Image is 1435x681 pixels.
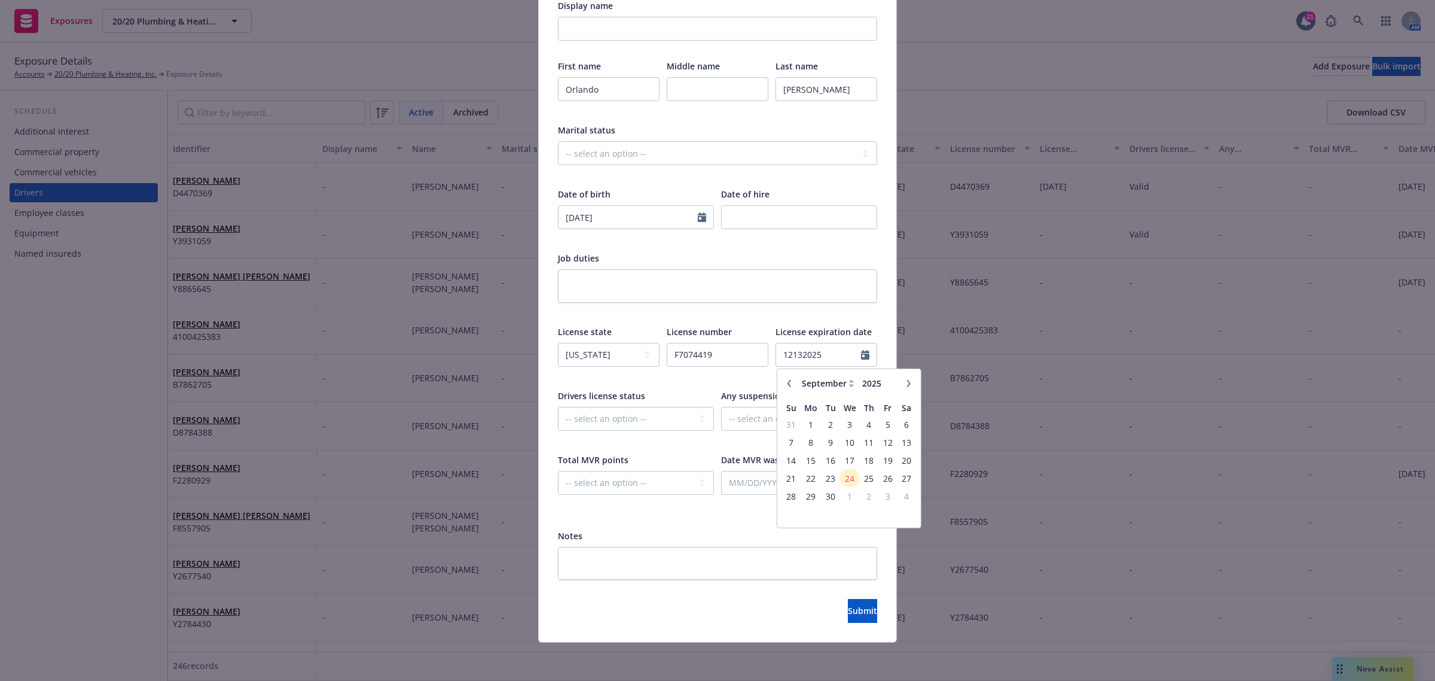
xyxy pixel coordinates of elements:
span: 3 [841,416,859,431]
span: Mo [804,402,817,414]
span: 2 [861,488,877,503]
span: 1 [802,416,820,431]
span: First name [558,60,601,72]
span: 25 [861,470,877,485]
td: 5 [878,415,897,433]
td: 9 [822,433,840,451]
td: 11 [860,433,878,451]
span: 11 [861,434,877,449]
span: Total MVR points [558,454,628,466]
td: 29 [801,487,821,505]
td: 19 [878,451,897,469]
td: empty-day-cell [840,505,860,523]
span: Submit [848,605,877,616]
td: 17 [840,451,860,469]
span: Marital status [558,124,615,136]
td: empty-day-cell [878,505,897,523]
td: 12 [878,433,897,451]
span: 21 [783,470,799,485]
td: 14 [782,451,801,469]
td: 28 [782,487,801,505]
span: 2 [823,416,839,431]
span: 22 [802,470,820,485]
td: 3 [840,415,860,433]
td: 15 [801,451,821,469]
input: MM/DD/YYYY [558,206,698,229]
span: Date of hire [721,189,770,200]
span: 4 [898,488,914,503]
button: Calendar [698,212,706,222]
span: 12 [880,434,896,449]
span: 9 [823,434,839,449]
span: Last name [775,60,818,72]
td: 25 [860,469,878,487]
span: 14 [783,452,799,467]
span: We [844,402,856,414]
td: 1 [801,415,821,433]
span: 16 [823,452,839,467]
td: 3 [878,487,897,505]
span: 6 [898,416,914,431]
span: 3 [880,488,896,503]
span: Notes [558,530,582,542]
span: 20 [898,452,914,467]
span: 18 [861,452,877,467]
span: 29 [802,488,820,503]
span: 10 [841,434,859,449]
td: 4 [860,415,878,433]
td: 1 [840,487,860,505]
span: Date of birth [558,189,610,200]
span: License expiration date [775,326,872,338]
span: 23 [823,470,839,485]
td: 24 [840,469,860,487]
td: 2 [860,487,878,505]
span: 19 [880,452,896,467]
td: 8 [801,433,821,451]
span: Drivers license status [558,390,645,402]
td: empty-day-cell [801,505,821,523]
td: 7 [782,433,801,451]
span: Tu [826,402,836,414]
span: Su [786,402,796,414]
td: 18 [860,451,878,469]
span: 31 [783,416,799,431]
span: 17 [841,452,859,467]
span: 15 [802,452,820,467]
span: Fr [884,402,891,414]
td: 20 [897,451,915,469]
span: 28 [783,488,799,503]
td: empty-day-cell [782,505,801,523]
span: 27 [898,470,914,485]
td: 16 [822,451,840,469]
td: empty-day-cell [860,505,878,523]
span: 30 [823,488,839,503]
span: Sa [902,402,911,414]
td: empty-day-cell [822,505,840,523]
input: MM/DD/YYYY [722,472,861,494]
span: License number [667,326,732,338]
td: 23 [822,469,840,487]
span: 4 [861,416,877,431]
td: empty-day-cell [897,505,915,523]
span: License state [558,326,612,338]
span: Date MVR was last pulled [721,454,825,466]
span: Job duties [558,253,599,264]
td: 4 [897,487,915,505]
span: 5 [880,416,896,431]
span: 26 [880,470,896,485]
td: 31 [782,415,801,433]
span: 7 [783,434,799,449]
td: 26 [878,469,897,487]
td: 10 [840,433,860,451]
span: Any suspensions/revocations? [721,390,844,402]
span: Middle name [667,60,720,72]
td: 22 [801,469,821,487]
svg: Calendar [861,350,869,360]
td: 30 [822,487,840,505]
td: 2 [822,415,840,433]
td: 6 [897,415,915,433]
span: 24 [841,470,859,485]
span: 13 [898,434,914,449]
td: 27 [897,469,915,487]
